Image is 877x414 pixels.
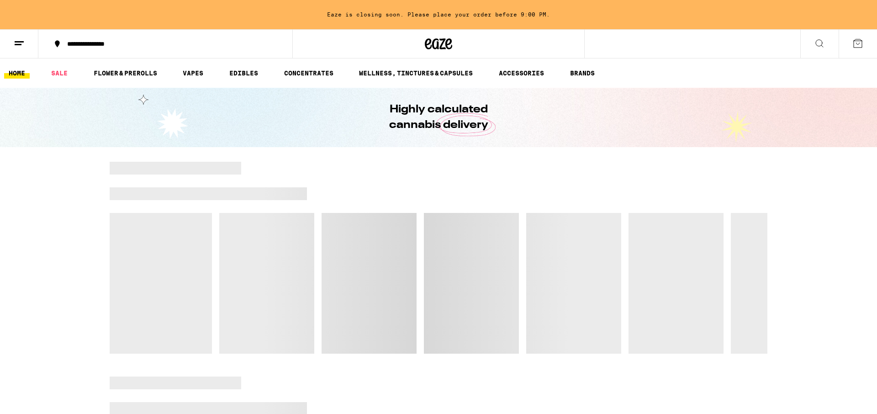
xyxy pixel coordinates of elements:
[565,68,599,79] a: BRANDS
[354,68,477,79] a: WELLNESS, TINCTURES & CAPSULES
[178,68,208,79] a: VAPES
[89,68,162,79] a: FLOWER & PREROLLS
[4,68,30,79] a: HOME
[494,68,549,79] a: ACCESSORIES
[47,68,72,79] a: SALE
[280,68,338,79] a: CONCENTRATES
[225,68,263,79] a: EDIBLES
[363,102,514,133] h1: Highly calculated cannabis delivery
